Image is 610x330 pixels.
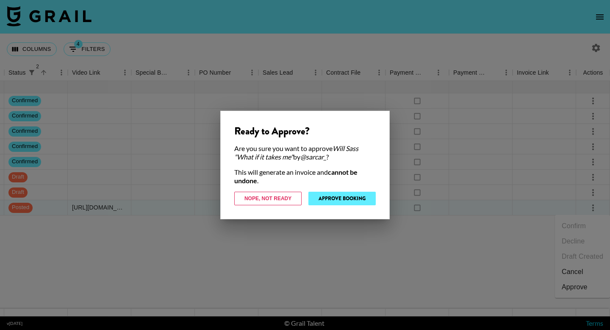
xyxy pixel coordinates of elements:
[234,192,302,205] button: Nope, Not Ready
[308,192,376,205] button: Approve Booking
[234,168,376,185] div: This will generate an invoice and .
[234,144,358,161] em: Will Sass "What if it takes me"
[234,168,358,185] strong: cannot be undone
[234,125,376,137] div: Ready to Approve?
[300,153,326,161] em: @ sarcar_
[234,144,376,161] div: Are you sure you want to approve by ?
